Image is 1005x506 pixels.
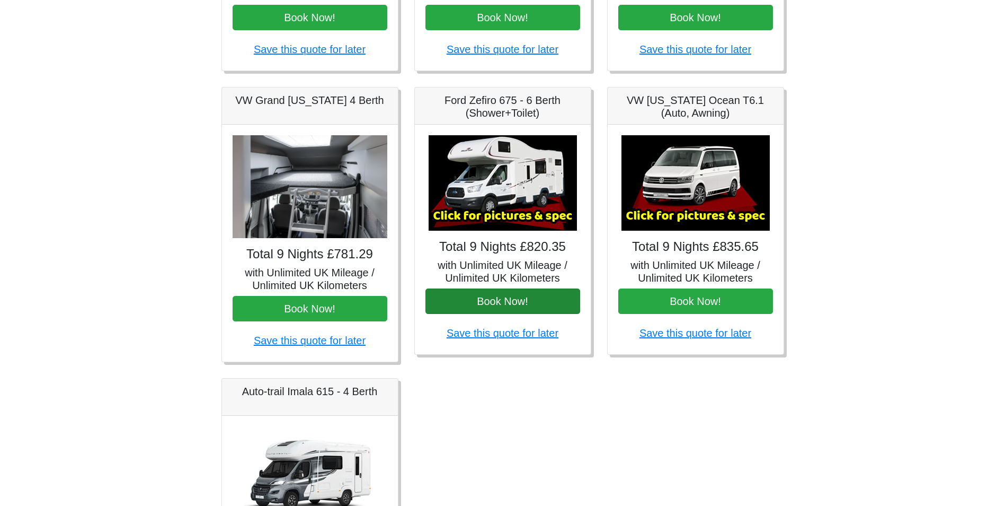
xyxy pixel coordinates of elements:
button: Book Now! [233,5,387,30]
button: Book Now! [618,5,773,30]
a: Save this quote for later [254,43,366,55]
img: Ford Zefiro 675 - 6 Berth (Shower+Toilet) [429,135,577,231]
button: Book Now! [425,289,580,314]
button: Book Now! [618,289,773,314]
h4: Total 9 Nights £835.65 [618,239,773,255]
a: Save this quote for later [639,43,751,55]
img: VW California Ocean T6.1 (Auto, Awning) [621,135,770,231]
a: Save this quote for later [254,335,366,346]
h5: Ford Zefiro 675 - 6 Berth (Shower+Toilet) [425,94,580,119]
h5: with Unlimited UK Mileage / Unlimited UK Kilometers [233,266,387,292]
h5: VW Grand [US_STATE] 4 Berth [233,94,387,107]
img: VW Grand California 4 Berth [233,135,387,239]
h4: Total 9 Nights £781.29 [233,247,387,262]
a: Save this quote for later [447,43,558,55]
button: Book Now! [233,296,387,321]
h5: with Unlimited UK Mileage / Unlimited UK Kilometers [425,259,580,284]
h5: with Unlimited UK Mileage / Unlimited UK Kilometers [618,259,773,284]
h5: Auto-trail Imala 615 - 4 Berth [233,385,387,398]
button: Book Now! [425,5,580,30]
h4: Total 9 Nights £820.35 [425,239,580,255]
a: Save this quote for later [639,327,751,339]
h5: VW [US_STATE] Ocean T6.1 (Auto, Awning) [618,94,773,119]
a: Save this quote for later [447,327,558,339]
